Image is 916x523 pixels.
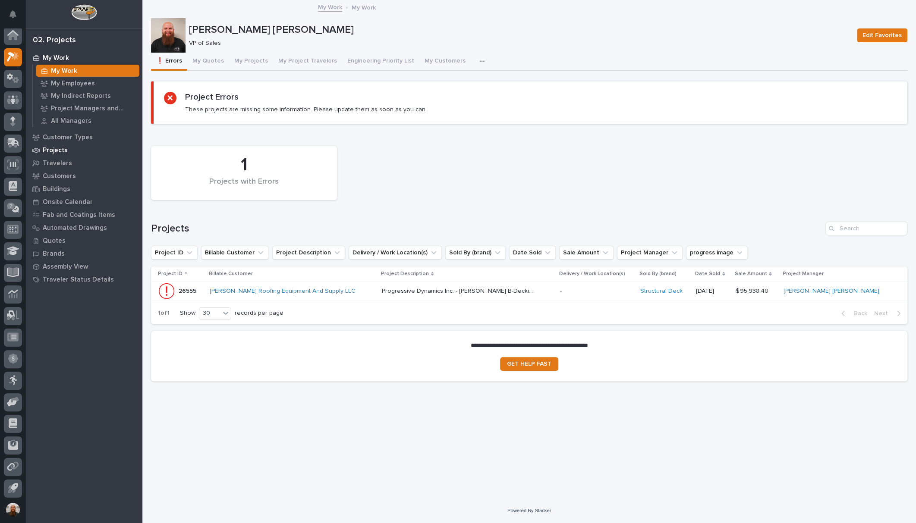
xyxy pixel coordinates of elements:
[185,106,427,113] p: These projects are missing some information. Please update them as soon as you can.
[560,288,633,295] p: -
[33,77,142,89] a: My Employees
[272,246,345,260] button: Project Description
[11,10,22,24] div: Notifications
[318,2,342,12] a: My Work
[33,36,76,45] div: 02. Projects
[26,169,142,182] a: Customers
[696,288,729,295] p: [DATE]
[26,182,142,195] a: Buildings
[33,115,142,127] a: All Managers
[825,222,907,235] input: Search
[500,357,558,371] a: GET HELP FAST
[189,24,850,36] p: [PERSON_NAME] [PERSON_NAME]
[43,237,66,245] p: Quotes
[43,250,65,258] p: Brands
[26,195,142,208] a: Onsite Calendar
[4,5,22,23] button: Notifications
[209,269,253,279] p: Billable Customer
[735,286,770,295] p: $ 95,938.40
[445,246,506,260] button: Sold By (brand)
[43,276,114,284] p: Traveler Status Details
[166,177,322,195] div: Projects with Errors
[151,246,198,260] button: Project ID
[26,51,142,64] a: My Work
[559,269,625,279] p: Delivery / Work Location(s)
[158,269,183,279] p: Project ID
[4,501,22,519] button: users-avatar
[33,102,142,114] a: Project Managers and Engineers
[382,286,535,295] p: Progressive Dynamics Inc. - [PERSON_NAME] B-Decking
[185,92,239,102] h2: Project Errors
[33,65,142,77] a: My Work
[862,30,902,41] span: Edit Favorites
[26,131,142,144] a: Customer Types
[51,92,111,100] p: My Indirect Reports
[43,224,107,232] p: Automated Drawings
[874,310,893,317] span: Next
[43,172,76,180] p: Customers
[201,246,269,260] button: Billable Customer
[71,4,97,20] img: Workspace Logo
[43,54,69,62] p: My Work
[617,246,683,260] button: Project Manager
[151,53,187,71] button: ❗ Errors
[559,246,614,260] button: Sale Amount
[51,117,91,125] p: All Managers
[26,221,142,234] a: Automated Drawings
[26,157,142,169] a: Travelers
[273,53,342,71] button: My Project Travelers
[51,67,77,75] p: My Work
[26,144,142,157] a: Projects
[151,222,822,235] h1: Projects
[507,508,551,513] a: Powered By Stacker
[43,134,93,141] p: Customer Types
[640,288,683,295] a: Structural Deck
[349,246,442,260] button: Delivery / Work Location(s)
[33,90,142,102] a: My Indirect Reports
[734,269,767,279] p: Sale Amount
[179,286,198,295] p: 26555
[187,53,229,71] button: My Quotes
[419,53,471,71] button: My Customers
[783,288,879,295] a: [PERSON_NAME] [PERSON_NAME]
[695,269,720,279] p: Date Sold
[210,288,356,295] a: [PERSON_NAME] Roofing Equipment And Supply LLC
[26,234,142,247] a: Quotes
[51,105,136,113] p: Project Managers and Engineers
[26,273,142,286] a: Traveler Status Details
[43,185,70,193] p: Buildings
[229,53,273,71] button: My Projects
[381,269,429,279] p: Project Description
[43,263,88,271] p: Assembly View
[509,246,556,260] button: Date Sold
[782,269,823,279] p: Project Manager
[857,28,907,42] button: Edit Favorites
[507,361,551,367] span: GET HELP FAST
[43,160,72,167] p: Travelers
[51,80,95,88] p: My Employees
[639,269,677,279] p: Sold By (brand)
[151,282,907,301] tr: 2655526555 [PERSON_NAME] Roofing Equipment And Supply LLC Progressive Dynamics Inc. - [PERSON_NAM...
[834,310,871,317] button: Back
[26,208,142,221] a: Fab and Coatings Items
[352,2,376,12] p: My Work
[26,260,142,273] a: Assembly View
[342,53,419,71] button: Engineering Priority List
[235,310,283,317] p: records per page
[43,147,68,154] p: Projects
[189,40,847,47] p: VP of Sales
[180,310,195,317] p: Show
[166,154,322,176] div: 1
[199,309,220,318] div: 30
[43,198,93,206] p: Onsite Calendar
[871,310,907,317] button: Next
[849,310,867,317] span: Back
[26,247,142,260] a: Brands
[43,211,115,219] p: Fab and Coatings Items
[151,303,176,324] p: 1 of 1
[686,246,748,260] button: progress image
